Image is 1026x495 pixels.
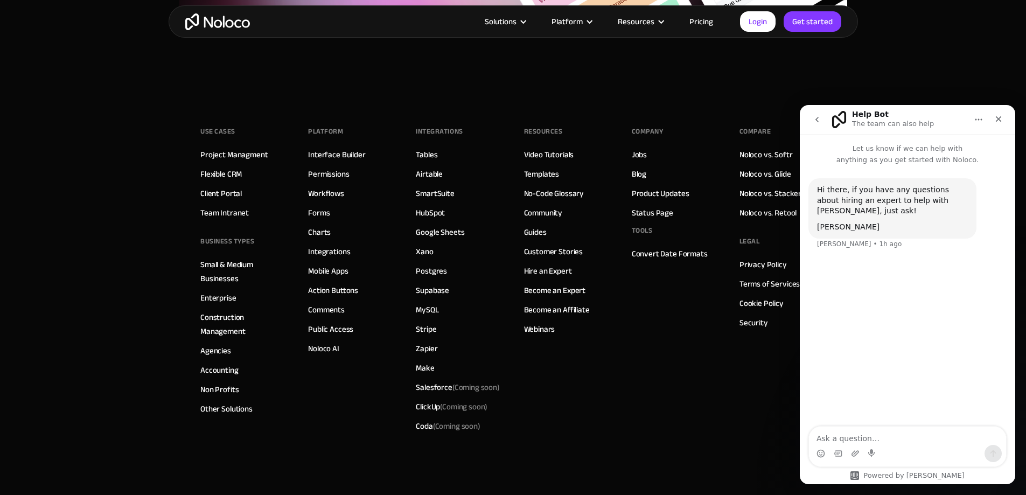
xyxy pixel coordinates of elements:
a: Team Intranet [200,206,249,220]
a: Postgres [416,264,447,278]
a: Terms of Services [739,277,800,291]
div: ClickUp [416,400,487,414]
a: Forms [308,206,330,220]
div: Coda [416,419,480,433]
a: Convert Date Formats [632,247,708,261]
a: Hire an Expert [524,264,572,278]
a: Enterprise [200,291,236,305]
div: Compare [739,123,771,140]
a: Construction Management [200,310,287,338]
a: Charts [308,225,331,239]
a: Public Access [308,322,353,336]
a: Mobile Apps [308,264,348,278]
a: Become an Affiliate [524,303,590,317]
a: Jobs [632,148,647,162]
a: Supabase [416,283,449,297]
a: Action Buttons [308,283,358,297]
a: No-Code Glossary [524,186,584,200]
div: Platform [552,15,583,29]
a: Make [416,361,434,375]
div: Resources [604,15,676,29]
a: Stripe [416,322,436,336]
a: Become an Expert [524,283,586,297]
a: Non Profits [200,382,239,396]
div: BUSINESS TYPES [200,233,254,249]
div: Solutions [485,15,517,29]
a: Security [739,316,768,330]
a: Project Managment [200,148,268,162]
a: Video Tutorials [524,148,574,162]
a: Noloco vs. Retool [739,206,797,220]
a: SmartSuite [416,186,455,200]
a: Status Page [632,206,673,220]
div: Resources [618,15,654,29]
a: HubSpot [416,206,445,220]
iframe: Intercom live chat [800,105,1015,484]
a: Interface Builder [308,148,365,162]
a: Xano [416,245,433,259]
a: Airtable [416,167,443,181]
a: Webinars [524,322,555,336]
a: home [185,13,250,30]
span: (Coming soon) [452,380,500,395]
a: Accounting [200,363,239,377]
a: Integrations [308,245,350,259]
span: (Coming soon) [440,399,487,414]
a: Google Sheets [416,225,464,239]
a: Pricing [676,15,727,29]
a: Zapier [416,341,437,355]
div: Legal [739,233,760,249]
a: Noloco vs. Glide [739,167,791,181]
div: Salesforce [416,380,500,394]
a: Noloco AI [308,341,339,355]
div: Resources [524,123,563,140]
a: Blog [632,167,646,181]
a: Client Portal [200,186,242,200]
a: Noloco vs. Softr [739,148,793,162]
a: Product Updates [632,186,689,200]
div: Use Cases [200,123,235,140]
a: Workflows [308,186,344,200]
div: Platform [308,123,343,140]
a: Community [524,206,563,220]
div: INTEGRATIONS [416,123,463,140]
a: Get started [784,11,841,32]
a: MySQL [416,303,438,317]
a: Small & Medium Businesses [200,257,287,285]
a: Other Solutions [200,402,253,416]
div: Solutions [471,15,538,29]
a: Permissions [308,167,349,181]
a: Guides [524,225,547,239]
a: Login [740,11,776,32]
a: Customer Stories [524,245,583,259]
div: Company [632,123,664,140]
a: Templates [524,167,560,181]
span: (Coming soon) [433,419,480,434]
a: Cookie Policy [739,296,784,310]
div: Platform [538,15,604,29]
a: Agencies [200,344,231,358]
a: Privacy Policy [739,257,787,271]
a: Noloco vs. Stacker [739,186,801,200]
div: Tools [632,222,653,239]
a: Comments [308,303,345,317]
a: Flexible CRM [200,167,242,181]
a: Tables [416,148,437,162]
